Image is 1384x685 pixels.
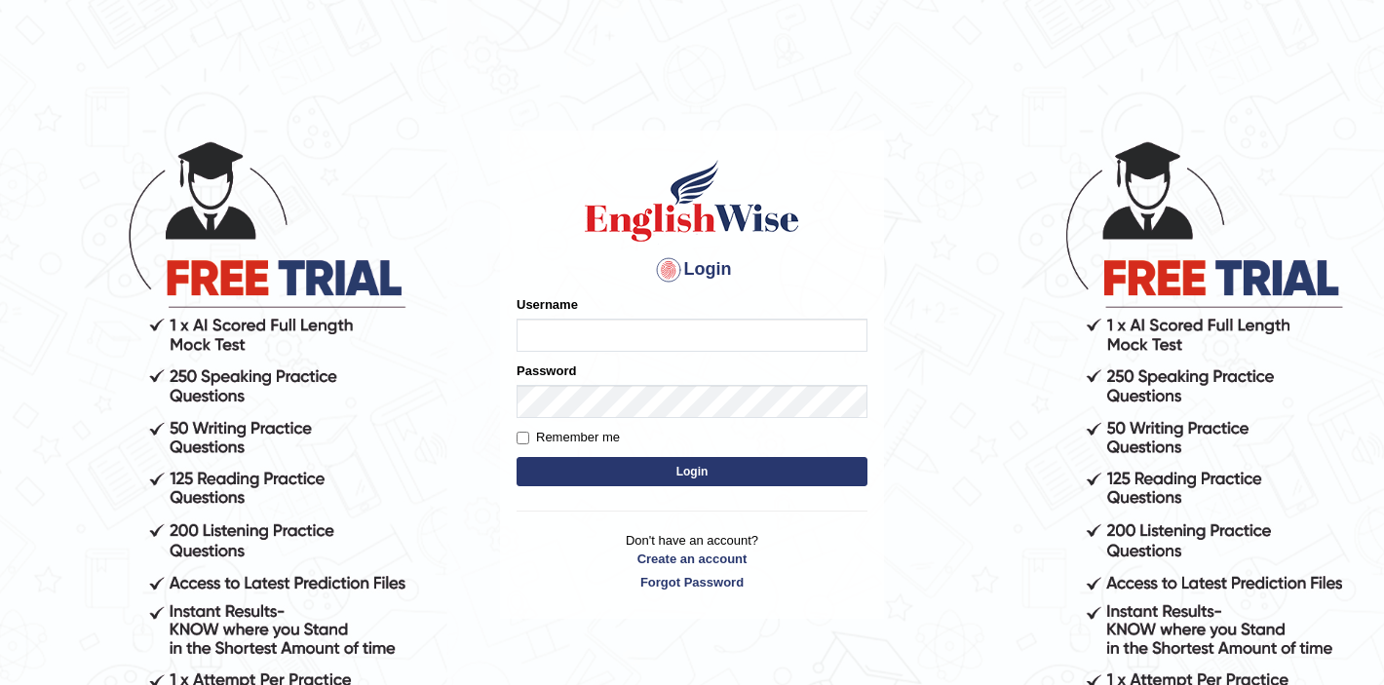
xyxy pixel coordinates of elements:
a: Create an account [517,550,867,568]
label: Username [517,295,578,314]
a: Forgot Password [517,573,867,591]
input: Remember me [517,432,529,444]
p: Don't have an account? [517,531,867,591]
label: Password [517,362,576,380]
label: Remember me [517,428,620,447]
img: Logo of English Wise sign in for intelligent practice with AI [581,157,803,245]
h4: Login [517,254,867,285]
button: Login [517,457,867,486]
